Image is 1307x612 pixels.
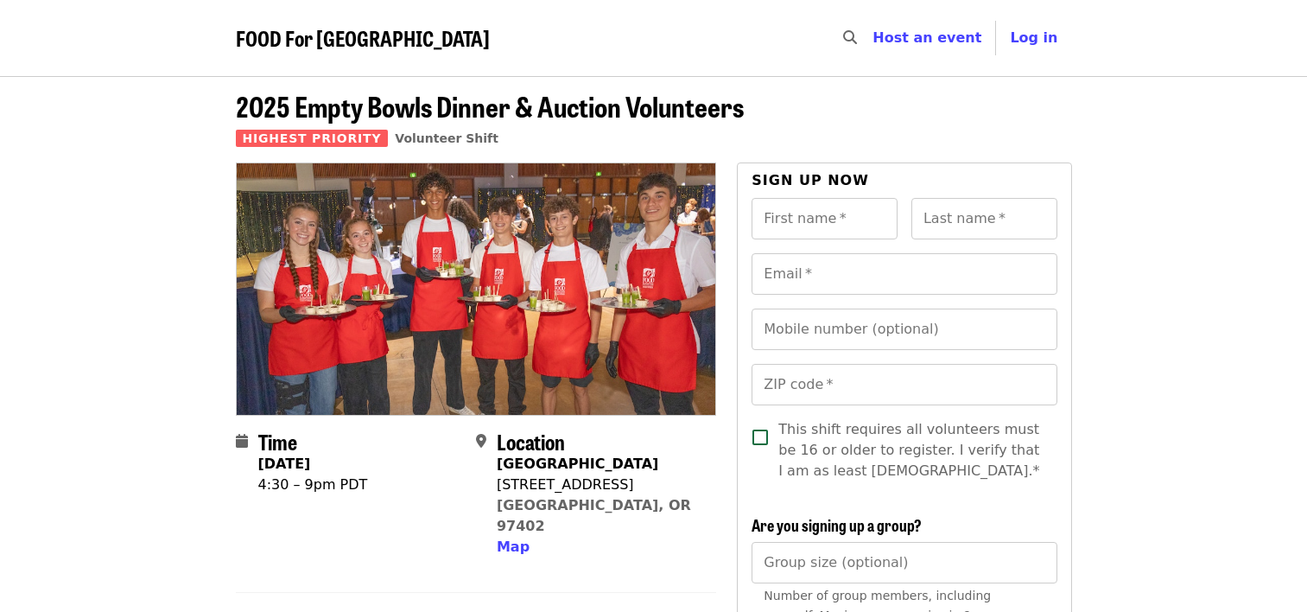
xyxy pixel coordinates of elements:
a: Volunteer Shift [395,131,498,145]
button: Log in [996,21,1071,55]
span: 2025 Empty Bowls Dinner & Auction Volunteers [236,86,744,126]
button: Map [497,537,530,558]
input: Email [752,253,1056,295]
span: Map [497,539,530,555]
span: Highest Priority [236,130,389,147]
span: Log in [1010,29,1057,46]
span: Are you signing up a group? [752,513,922,536]
input: ZIP code [752,364,1056,405]
div: 4:30 – 9pm PDT [258,475,368,495]
span: Location [497,426,565,456]
strong: [GEOGRAPHIC_DATA] [497,456,658,472]
span: Sign up now [752,172,869,188]
input: First name [752,198,898,239]
span: This shift requires all volunteers must be 16 or older to register. I verify that I am as least [... [778,419,1043,481]
a: [GEOGRAPHIC_DATA], OR 97402 [497,497,691,534]
span: Time [258,426,297,456]
input: Last name [911,198,1057,239]
i: map-marker-alt icon [476,433,486,449]
i: calendar icon [236,433,248,449]
a: FOOD For [GEOGRAPHIC_DATA] [236,26,490,51]
input: Mobile number (optional) [752,309,1056,350]
input: [object Object] [752,542,1056,583]
i: search icon [843,29,857,46]
div: [STREET_ADDRESS] [497,475,702,495]
a: Host an event [872,29,981,46]
span: FOOD For [GEOGRAPHIC_DATA] [236,22,490,53]
img: 2025 Empty Bowls Dinner & Auction Volunteers organized by FOOD For Lane County [237,163,716,414]
input: Search [867,17,881,59]
strong: [DATE] [258,456,311,472]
